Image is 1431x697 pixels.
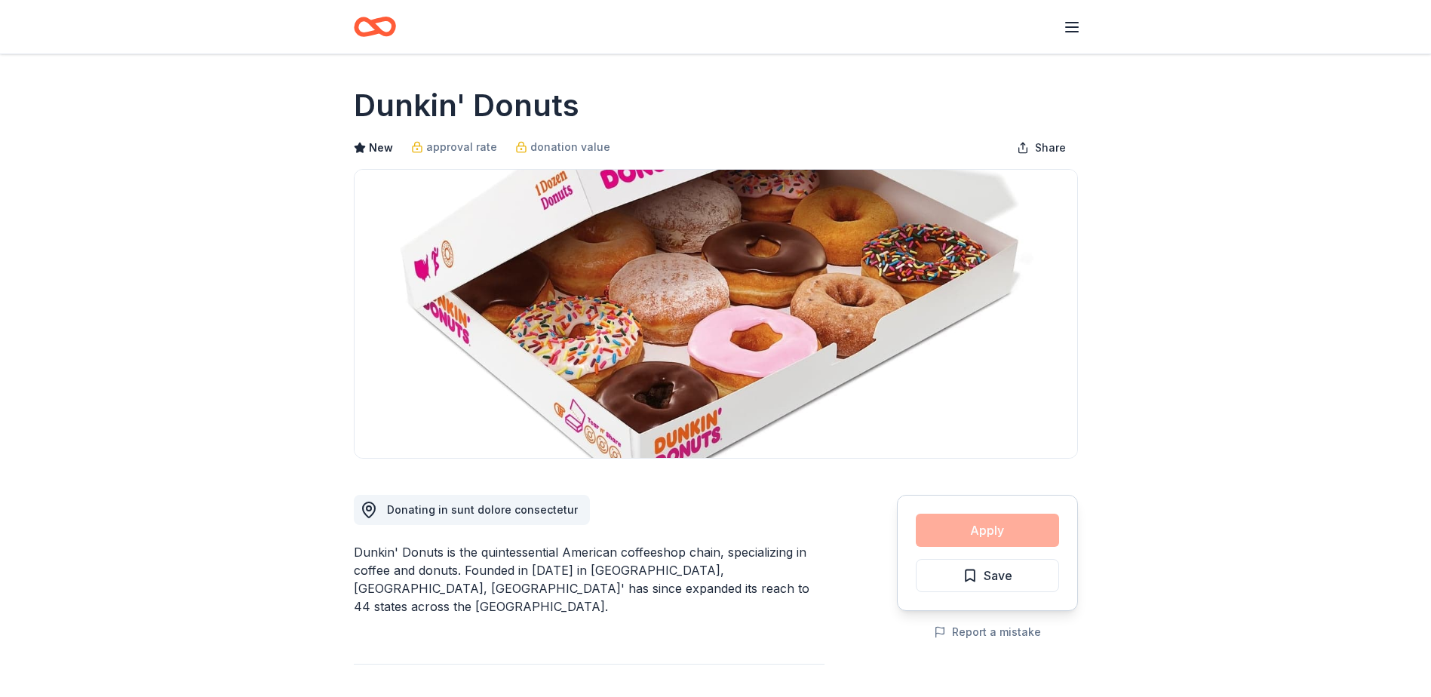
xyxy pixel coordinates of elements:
[1035,139,1066,157] span: Share
[934,623,1041,641] button: Report a mistake
[354,543,825,616] div: Dunkin' Donuts is the quintessential American coffeeshop chain, specializing in coffee and donuts...
[354,9,396,45] a: Home
[411,138,497,156] a: approval rate
[355,170,1077,458] img: Image for Dunkin' Donuts
[530,138,610,156] span: donation value
[426,138,497,156] span: approval rate
[916,559,1059,592] button: Save
[387,503,578,516] span: Donating in sunt dolore consectetur
[515,138,610,156] a: donation value
[1005,133,1078,163] button: Share
[369,139,393,157] span: New
[984,566,1012,585] span: Save
[354,84,579,127] h1: Dunkin' Donuts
